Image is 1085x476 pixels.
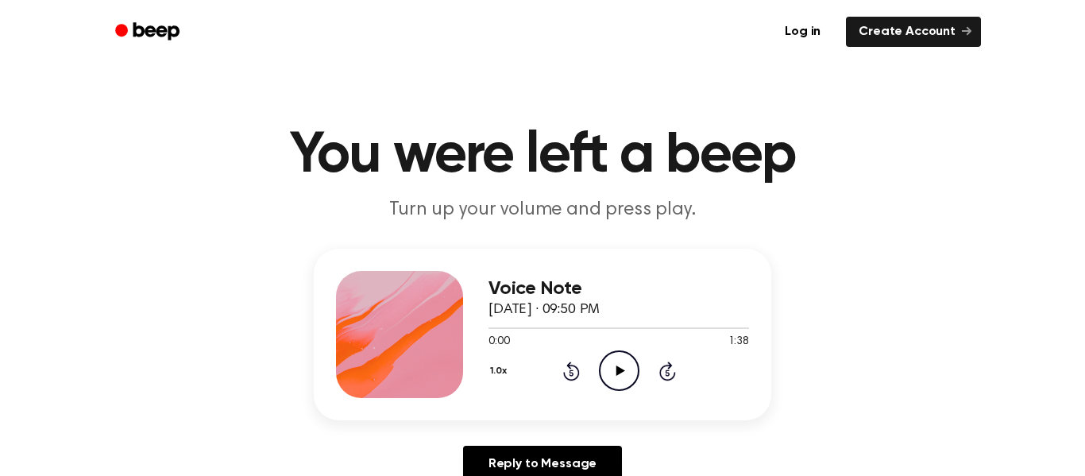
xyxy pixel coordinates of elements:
a: Create Account [846,17,981,47]
h3: Voice Note [488,278,749,300]
a: Beep [104,17,194,48]
a: Log in [769,14,836,50]
p: Turn up your volume and press play. [237,197,848,223]
span: [DATE] · 09:50 PM [488,303,600,317]
h1: You were left a beep [136,127,949,184]
span: 0:00 [488,334,509,350]
span: 1:38 [728,334,749,350]
button: 1.0x [488,358,512,385]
